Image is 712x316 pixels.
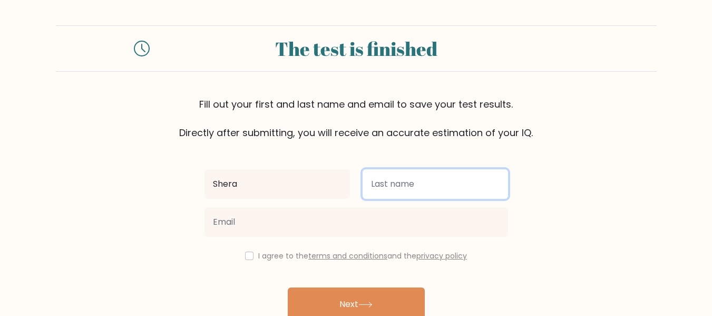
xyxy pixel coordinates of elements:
[204,169,350,199] input: First name
[416,251,467,261] a: privacy policy
[308,251,387,261] a: terms and conditions
[258,251,467,261] label: I agree to the and the
[56,97,657,140] div: Fill out your first and last name and email to save your test results. Directly after submitting,...
[204,207,508,237] input: Email
[363,169,508,199] input: Last name
[162,34,550,63] div: The test is finished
